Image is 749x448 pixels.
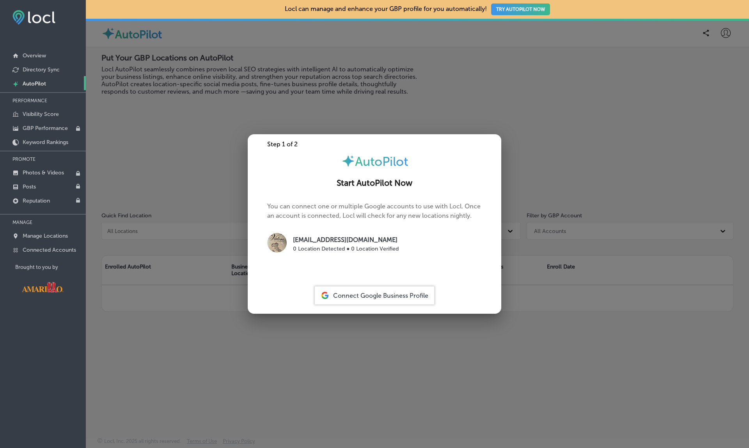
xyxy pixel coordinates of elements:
[23,80,46,87] p: AutoPilot
[248,140,501,148] div: Step 1 of 2
[23,139,68,146] p: Keyword Rankings
[257,178,492,188] h2: Start AutoPilot Now
[12,10,55,25] img: fda3e92497d09a02dc62c9cd864e3231.png
[23,247,76,253] p: Connected Accounts
[23,66,60,73] p: Directory Sync
[15,264,86,270] p: Brought to you by
[23,197,50,204] p: Reputation
[23,111,59,117] p: Visibility Score
[355,154,408,169] span: AutoPilot
[293,235,399,245] p: [EMAIL_ADDRESS][DOMAIN_NAME]
[293,245,399,253] p: 0 Location Detected ● 0 Location Verified
[23,183,36,190] p: Posts
[267,202,482,261] p: You can connect one or multiple Google accounts to use with Locl. Once an account is connected, L...
[15,276,70,298] img: Visit Amarillo
[341,154,355,168] img: autopilot-icon
[491,4,550,15] button: TRY AUTOPILOT NOW
[23,52,46,59] p: Overview
[23,125,68,132] p: GBP Performance
[333,292,428,299] span: Connect Google Business Profile
[23,169,64,176] p: Photos & Videos
[23,233,68,239] p: Manage Locations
